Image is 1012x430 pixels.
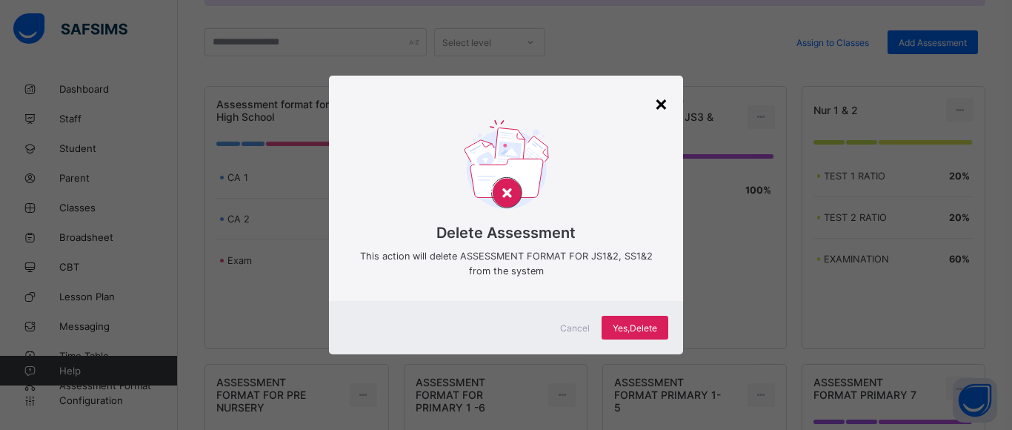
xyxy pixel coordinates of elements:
span: This action will delete ASSESSMENT FORMAT FOR JS1&2, SS1&2 from the system [351,249,661,279]
span: Delete Assessment [351,224,661,242]
span: Cancel [560,322,590,334]
img: delet-svg.b138e77a2260f71d828f879c6b9dcb76.svg [464,120,549,214]
span: Yes, Delete [613,322,657,334]
div: × [654,90,668,116]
